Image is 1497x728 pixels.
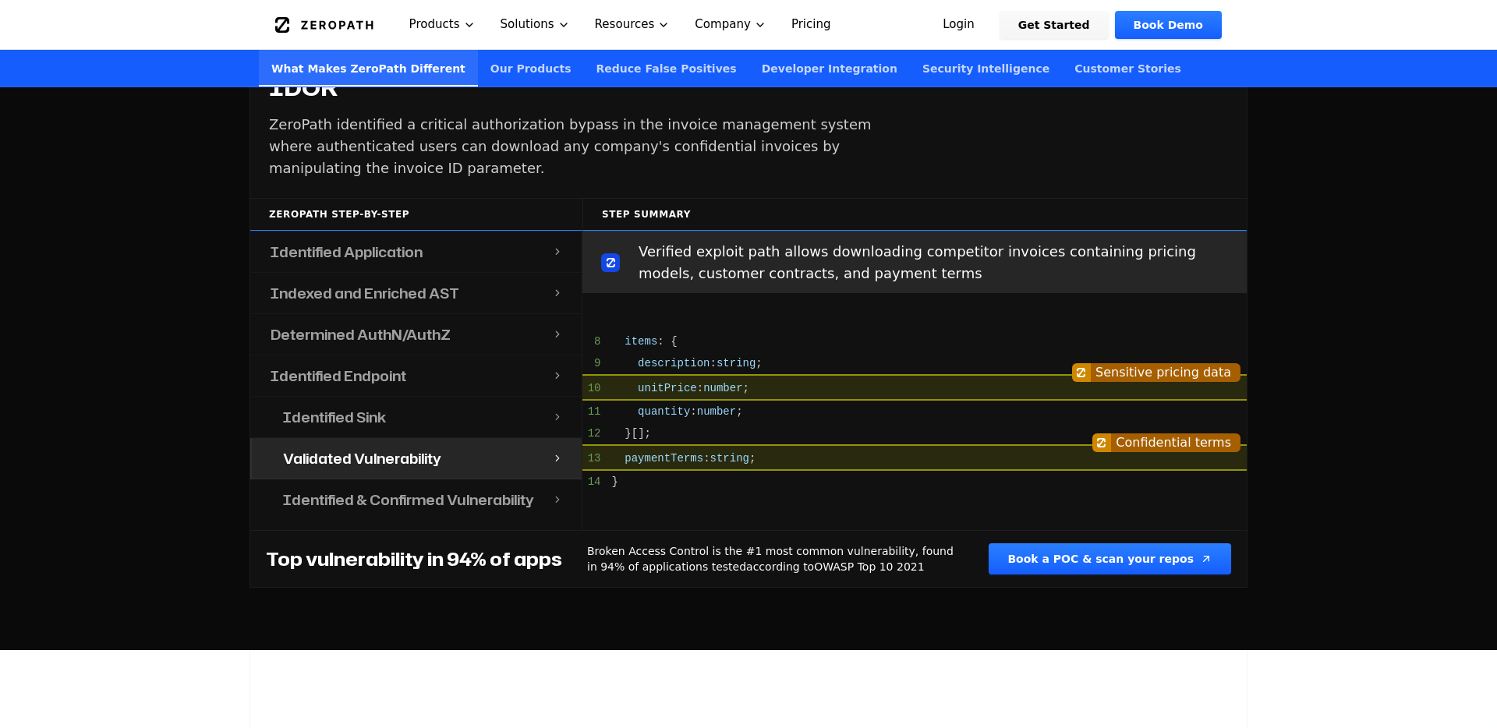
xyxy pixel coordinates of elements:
button: Identified & Confirmed Vulnerability [250,479,582,520]
span: ] [638,427,644,440]
span: { [671,335,677,348]
span: : [697,382,703,394]
div: Step Summary [582,198,1247,231]
span: 10 [587,377,612,399]
a: Security Intelligence [910,50,1062,87]
button: Indexed and Enriched AST [250,273,582,314]
a: What Makes ZeroPath Different [259,50,478,87]
a: Reduce False Positives [584,50,749,87]
button: Identified Sink [250,397,582,438]
h4: Indexed and Enriched AST [271,282,459,304]
span: } [612,475,618,488]
div: Confidential terms [1111,433,1240,452]
span: : [703,452,710,465]
a: Customer Stories [1062,50,1194,87]
span: 11 [587,401,612,422]
span: : [690,405,696,418]
h4: Determined AuthN/AuthZ [271,323,451,345]
div: ZeroPath Step-by-Step [250,198,582,231]
span: unitPrice [638,382,697,394]
span: ; [645,427,651,440]
h4: Identified Sink [283,406,386,428]
button: Book a POC & scan your repos [989,543,1231,574]
span: paymentTerms [625,452,703,465]
span: ; [756,357,762,369]
span: ; [743,382,749,394]
span: : [657,335,664,348]
span: string [717,357,756,369]
a: Login [924,11,993,39]
span: number [703,382,742,394]
span: items [625,335,657,348]
span: description [638,357,710,369]
span: 8 [587,330,612,352]
span: 12 [587,422,612,444]
a: OWASP Top 10 2021 [814,560,924,573]
h4: IDOR [269,73,338,101]
button: Identified Application [250,231,582,273]
button: Identified Endpoint [250,355,582,397]
span: 13 [587,447,612,469]
h4: Identified Application [271,241,423,263]
span: : [710,357,717,369]
span: number [697,405,736,418]
div: Sensitive pricing data [1091,363,1240,382]
div: Verified exploit path allows downloading competitor invoices containing pricing models, customer ... [582,231,1247,293]
a: Book Demo [1115,11,1222,39]
button: Determined AuthN/AuthZ [250,314,582,355]
a: Developer Integration [749,50,910,87]
span: 14 [587,471,612,493]
p: ZeroPath identified a critical authorization bypass in the invoice management system where authen... [269,114,896,179]
span: [ [632,427,638,440]
a: Our Products [478,50,584,87]
span: ; [736,405,742,418]
a: Get Started [1000,11,1109,39]
span: } [625,427,631,440]
button: Validated Vulnerability [250,438,582,479]
span: ; [749,452,756,465]
span: string [710,452,749,465]
h4: Top vulnerability in 94% of apps [266,546,562,571]
h4: Validated Vulnerability [283,447,441,469]
span: quantity [638,405,690,418]
span: 9 [587,352,612,374]
h4: Identified Endpoint [271,365,406,387]
h4: Identified & Confirmed Vulnerability [283,489,534,511]
p: Broken Access Control is the #1 most common vulnerability, found in 94% of applications tested ac... [587,543,964,574]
